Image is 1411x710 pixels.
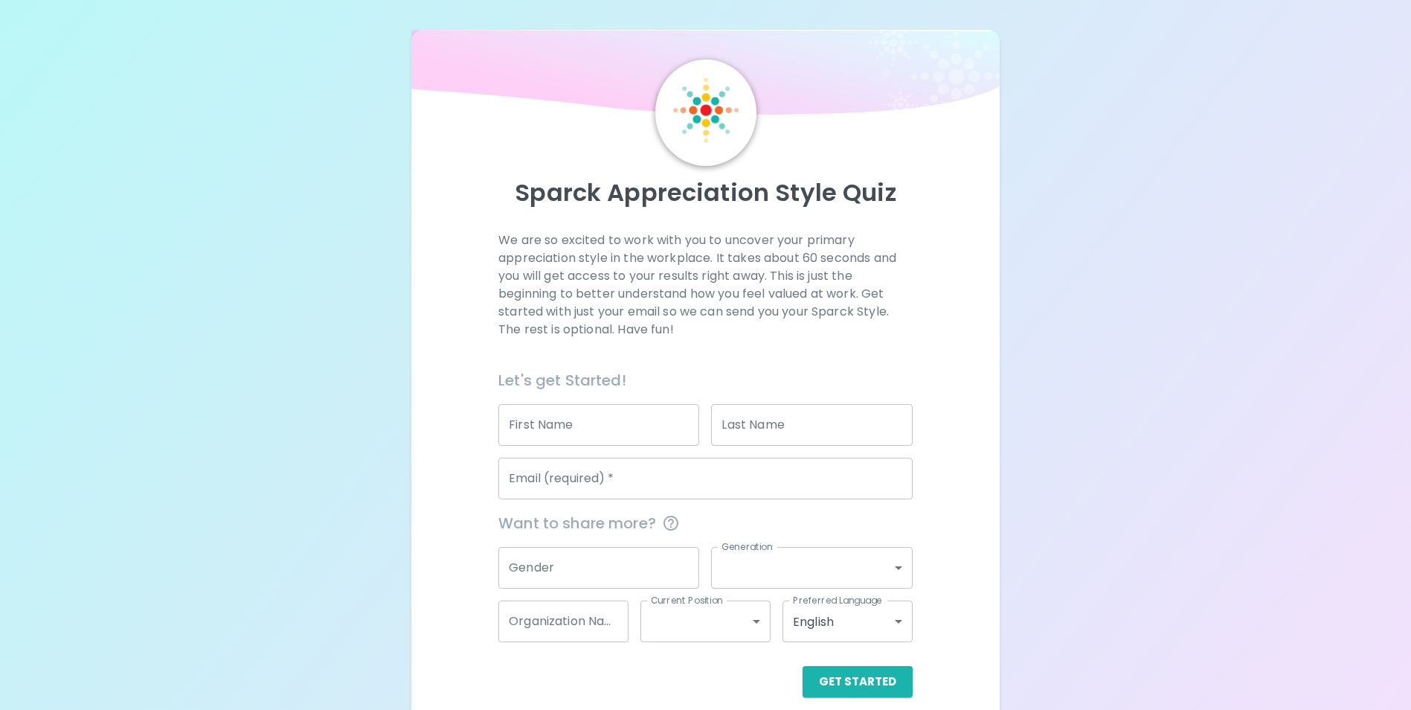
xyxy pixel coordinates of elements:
h6: Let's get Started! [498,368,913,392]
p: We are so excited to work with you to uncover your primary appreciation style in the workplace. I... [498,231,913,339]
button: Get Started [803,666,913,697]
img: wave [411,30,999,122]
img: Sparck Logo [673,77,739,143]
span: Want to share more? [498,511,913,535]
label: Preferred Language [793,594,882,607]
div: English [782,601,913,642]
svg: This information is completely confidential and only used for aggregated appreciation studies at ... [662,514,680,532]
p: Sparck Appreciation Style Quiz [429,178,981,208]
label: Current Position [651,594,723,607]
label: Generation [721,540,773,553]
